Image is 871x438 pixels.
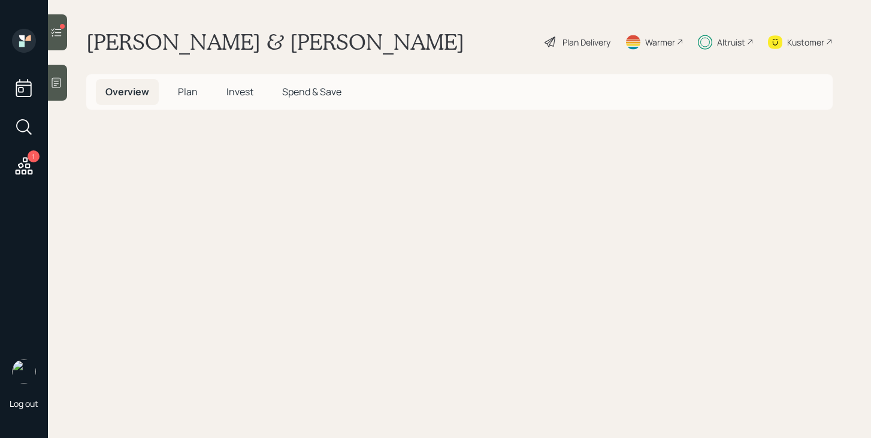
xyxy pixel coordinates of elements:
span: Plan [178,85,198,98]
img: michael-russo-headshot.png [12,360,36,383]
div: Plan Delivery [562,36,610,49]
div: Log out [10,398,38,409]
h1: [PERSON_NAME] & [PERSON_NAME] [86,29,464,55]
span: Invest [226,85,253,98]
div: 1 [28,150,40,162]
span: Spend & Save [282,85,341,98]
div: Kustomer [787,36,824,49]
span: Overview [105,85,149,98]
div: Altruist [717,36,745,49]
div: Warmer [645,36,675,49]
